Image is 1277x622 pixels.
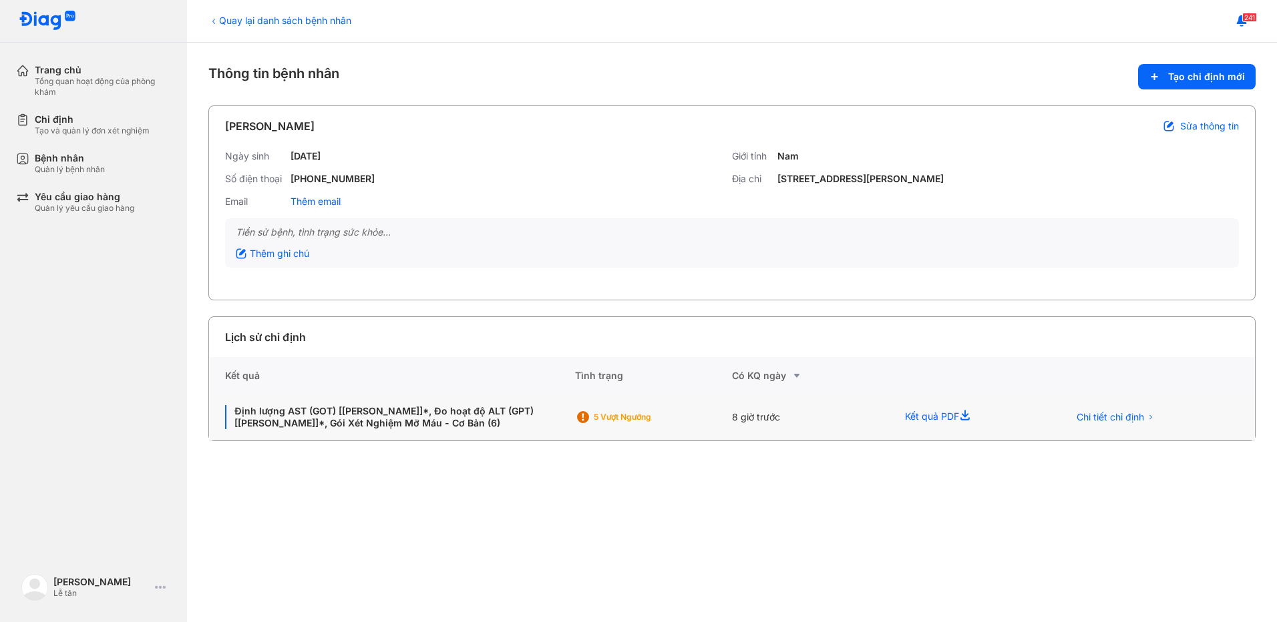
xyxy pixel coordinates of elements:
[19,11,76,31] img: logo
[291,150,321,162] div: [DATE]
[225,173,285,185] div: Số điện thoại
[21,574,48,601] img: logo
[35,203,134,214] div: Quản lý yêu cầu giao hàng
[732,394,889,440] div: 8 giờ trước
[208,13,351,27] div: Quay lại danh sách bệnh nhân
[35,113,150,125] div: Chỉ định
[35,125,150,136] div: Tạo và quản lý đơn xét nghiệm
[225,118,315,134] div: [PERSON_NAME]
[1168,71,1245,83] span: Tạo chỉ định mới
[1077,411,1144,423] span: Chi tiết chỉ định
[35,164,105,175] div: Quản lý bệnh nhân
[35,76,171,97] div: Tổng quan hoạt động của phòng khám
[53,576,150,588] div: [PERSON_NAME]
[225,329,306,345] div: Lịch sử chỉ định
[1180,120,1239,132] span: Sửa thông tin
[225,150,285,162] div: Ngày sinh
[236,248,309,260] div: Thêm ghi chú
[889,394,1053,440] div: Kết quả PDF
[236,226,1228,238] div: Tiền sử bệnh, tình trạng sức khỏe...
[777,173,944,185] div: [STREET_ADDRESS][PERSON_NAME]
[1069,407,1163,427] button: Chi tiết chỉ định
[1138,64,1256,89] button: Tạo chỉ định mới
[291,173,375,185] div: [PHONE_NUMBER]
[291,196,341,208] div: Thêm email
[35,191,134,203] div: Yêu cầu giao hàng
[575,357,732,394] div: Tình trạng
[35,152,105,164] div: Bệnh nhân
[1242,13,1257,22] span: 241
[208,64,1256,89] div: Thông tin bệnh nhân
[777,150,799,162] div: Nam
[225,405,559,429] div: Định lượng AST (GOT) [[PERSON_NAME]]*, Đo hoạt độ ALT (GPT) [[PERSON_NAME]]*, Gói Xét Nghiệm Mỡ M...
[732,150,772,162] div: Giới tính
[732,368,889,384] div: Có KQ ngày
[209,357,575,394] div: Kết quả
[594,412,701,422] div: 5 Vượt ngưỡng
[53,588,150,599] div: Lễ tân
[225,196,285,208] div: Email
[732,173,772,185] div: Địa chỉ
[35,64,171,76] div: Trang chủ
